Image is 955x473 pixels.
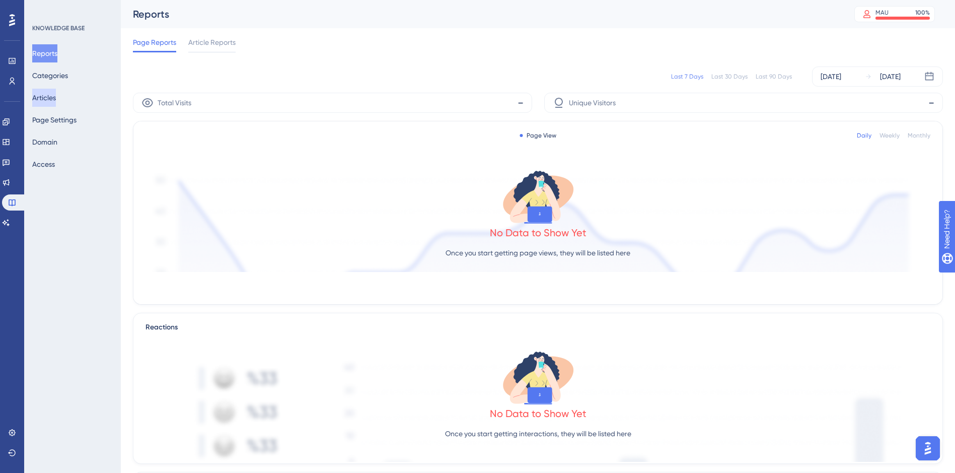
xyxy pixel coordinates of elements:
div: Last 90 Days [756,73,792,81]
span: Total Visits [158,97,191,109]
div: [DATE] [880,71,901,83]
p: Once you start getting page views, they will be listed here [446,247,630,259]
button: Categories [32,66,68,85]
span: Need Help? [24,3,63,15]
button: Articles [32,89,56,107]
span: Page Reports [133,36,176,48]
div: No Data to Show Yet [490,407,586,421]
div: Last 30 Days [711,73,748,81]
div: Weekly [879,131,900,140]
span: - [928,95,934,111]
div: Reports [133,7,829,21]
div: 100 % [915,9,930,17]
button: Reports [32,44,57,62]
div: Page View [520,131,556,140]
div: Last 7 Days [671,73,703,81]
span: Article Reports [188,36,236,48]
div: Reactions [145,321,930,333]
div: Daily [857,131,871,140]
div: [DATE] [821,71,841,83]
span: - [518,95,524,111]
p: Once you start getting interactions, they will be listed here [445,428,631,440]
button: Access [32,155,55,173]
div: No Data to Show Yet [490,226,586,240]
button: Domain [32,133,57,151]
span: Unique Visitors [569,97,616,109]
div: MAU [875,9,889,17]
iframe: UserGuiding AI Assistant Launcher [913,433,943,463]
div: KNOWLEDGE BASE [32,24,85,32]
button: Page Settings [32,111,77,129]
div: Monthly [908,131,930,140]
